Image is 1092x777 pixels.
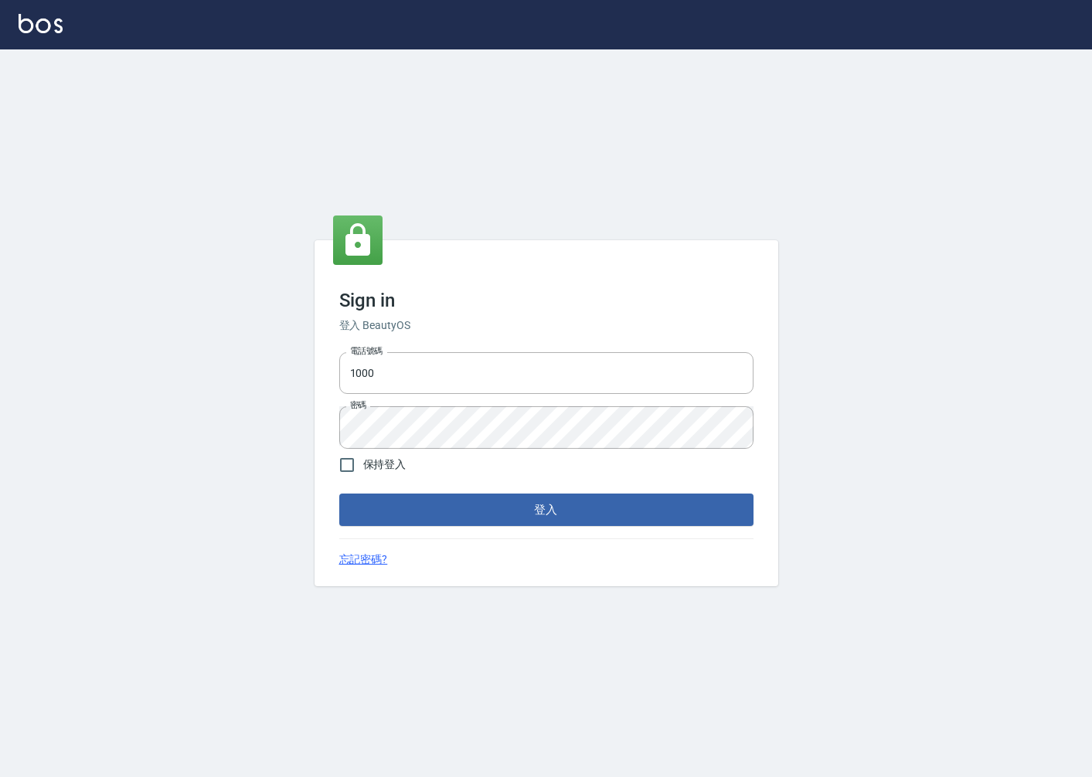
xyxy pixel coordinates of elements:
[339,317,754,334] h6: 登入 BeautyOS
[339,494,754,526] button: 登入
[339,551,388,568] a: 忘記密碼?
[19,14,63,33] img: Logo
[339,290,754,311] h3: Sign in
[350,399,366,411] label: 密碼
[363,456,407,473] span: 保持登入
[350,345,383,357] label: 電話號碼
